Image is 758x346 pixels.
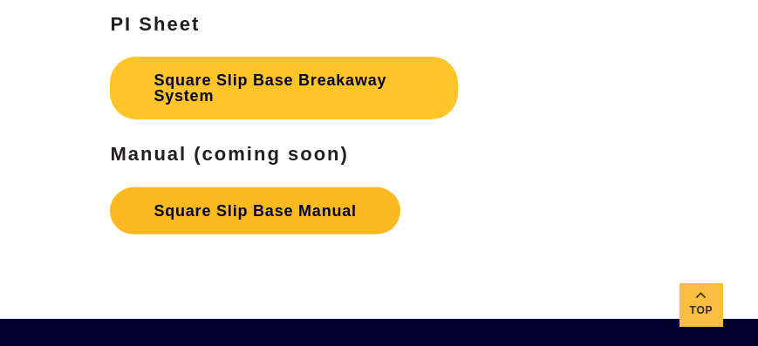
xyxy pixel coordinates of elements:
[679,283,723,327] a: Top
[110,187,399,234] a: Square Slip Base Manual
[110,143,348,165] strong: Manual (coming soon)
[110,13,200,35] strong: PI Sheet
[110,57,458,119] a: Square Slip Base Breakaway System
[679,301,723,321] span: Top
